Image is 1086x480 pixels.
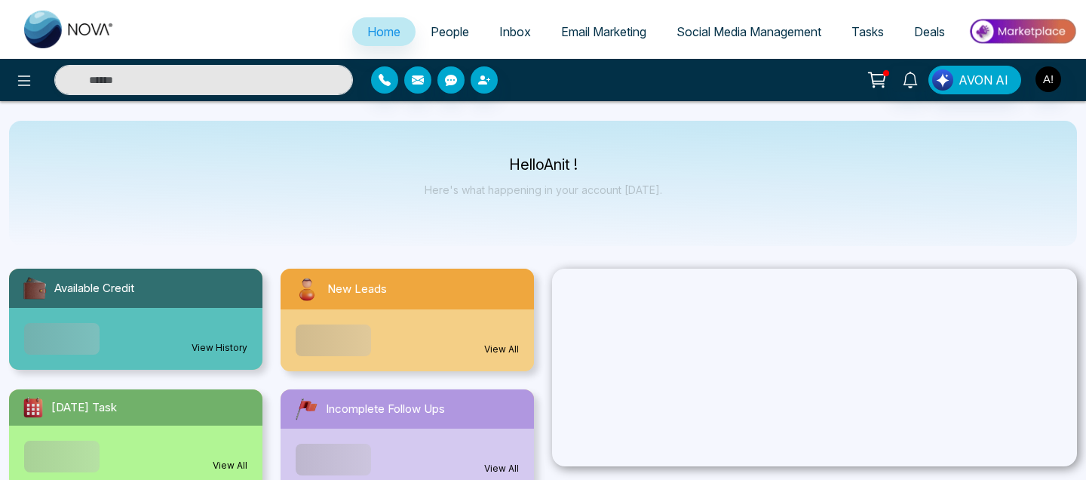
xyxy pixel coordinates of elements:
[676,24,821,39] span: Social Media Management
[51,399,117,417] span: [DATE] Task
[484,462,519,475] a: View All
[54,280,134,297] span: Available Credit
[1035,66,1061,92] img: User Avatar
[932,69,953,91] img: Lead Flow
[352,17,416,46] a: Home
[213,459,247,472] a: View All
[914,24,945,39] span: Deals
[271,269,543,371] a: New LeadsView All
[851,24,884,39] span: Tasks
[293,395,320,423] img: followUps.svg
[561,24,646,39] span: Email Marketing
[425,158,662,171] p: Hello Anit !
[293,275,321,303] img: newLeads.svg
[546,17,661,46] a: Email Marketing
[21,275,48,302] img: availableCredit.svg
[416,17,484,46] a: People
[431,24,469,39] span: People
[968,14,1077,48] img: Market-place.gif
[21,395,45,420] img: todayTask.svg
[24,11,115,48] img: Nova CRM Logo
[192,341,247,355] a: View History
[661,17,836,46] a: Social Media Management
[484,343,519,356] a: View All
[836,17,899,46] a: Tasks
[326,401,445,418] span: Incomplete Follow Ups
[367,24,400,39] span: Home
[484,17,546,46] a: Inbox
[899,17,960,46] a: Deals
[959,71,1008,89] span: AVON AI
[327,281,387,298] span: New Leads
[425,183,662,196] p: Here's what happening in your account [DATE].
[499,24,531,39] span: Inbox
[928,66,1021,94] button: AVON AI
